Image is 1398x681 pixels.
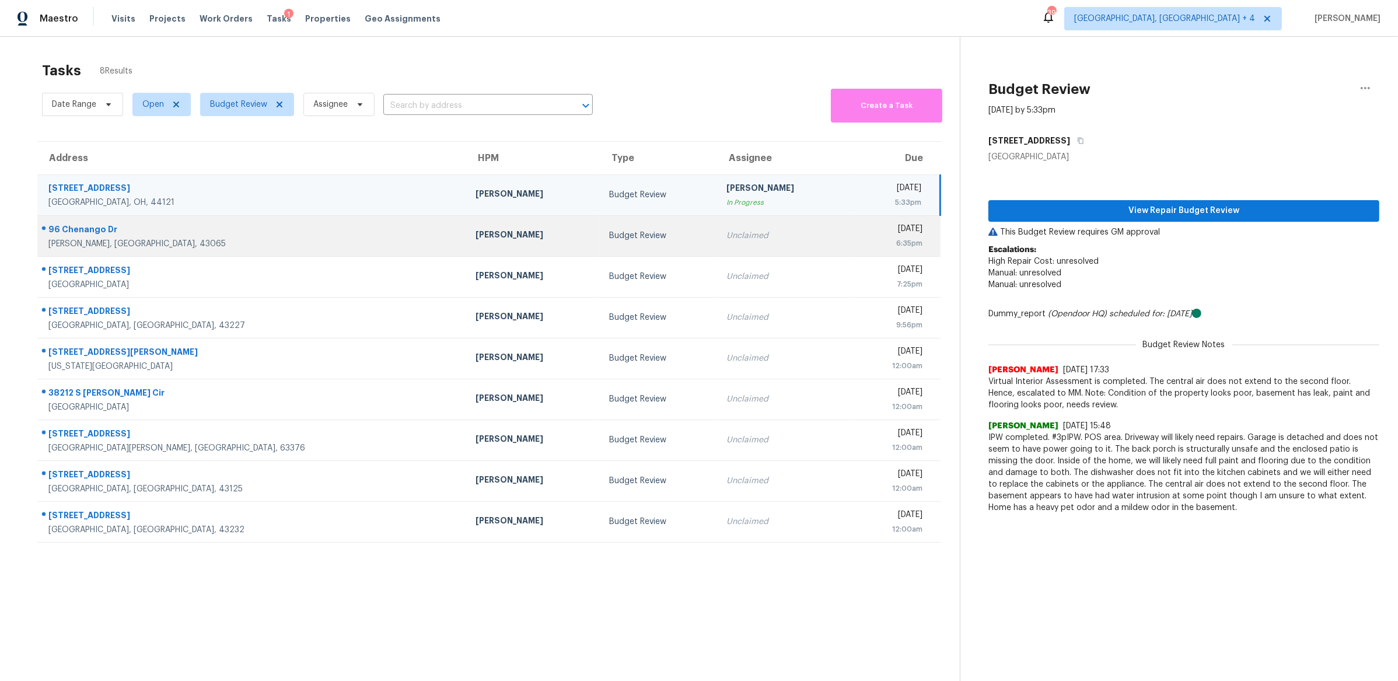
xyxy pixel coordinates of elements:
[988,151,1379,163] div: [GEOGRAPHIC_DATA]
[851,142,940,174] th: Due
[988,226,1379,238] p: This Budget Review requires GM approval
[860,238,922,249] div: 6:35pm
[100,65,132,77] span: 8 Results
[305,13,351,25] span: Properties
[1063,366,1109,374] span: [DATE] 17:33
[988,281,1061,289] span: Manual: unresolved
[988,257,1099,266] span: High Repair Cost: unresolved
[988,376,1379,411] span: Virtual Interior Assessment is completed. The central air does not extend to the second floor. He...
[726,434,841,446] div: Unclaimed
[476,188,590,202] div: [PERSON_NAME]
[476,515,590,529] div: [PERSON_NAME]
[52,99,96,110] span: Date Range
[609,475,708,487] div: Budget Review
[726,230,841,242] div: Unclaimed
[609,312,708,323] div: Budget Review
[48,238,457,250] div: [PERSON_NAME], [GEOGRAPHIC_DATA], 43065
[476,474,590,488] div: [PERSON_NAME]
[476,392,590,407] div: [PERSON_NAME]
[988,83,1091,95] h2: Budget Review
[383,97,560,115] input: Search by address
[48,401,457,413] div: [GEOGRAPHIC_DATA]
[609,271,708,282] div: Budget Review
[860,305,922,319] div: [DATE]
[726,475,841,487] div: Unclaimed
[860,427,922,442] div: [DATE]
[860,442,922,453] div: 12:00am
[860,468,922,483] div: [DATE]
[609,393,708,405] div: Budget Review
[37,142,466,174] th: Address
[267,15,291,23] span: Tasks
[726,393,841,405] div: Unclaimed
[48,387,457,401] div: 38212 S [PERSON_NAME] Cir
[48,442,457,454] div: [GEOGRAPHIC_DATA][PERSON_NAME], [GEOGRAPHIC_DATA], 63376
[48,223,457,238] div: 96 Chenango Dr
[860,360,922,372] div: 12:00am
[988,308,1379,320] div: Dummy_report
[48,264,457,279] div: [STREET_ADDRESS]
[726,271,841,282] div: Unclaimed
[1074,13,1255,25] span: [GEOGRAPHIC_DATA], [GEOGRAPHIC_DATA] + 4
[48,279,457,291] div: [GEOGRAPHIC_DATA]
[48,524,457,536] div: [GEOGRAPHIC_DATA], [GEOGRAPHIC_DATA], 43232
[860,509,922,523] div: [DATE]
[48,182,457,197] div: [STREET_ADDRESS]
[48,346,457,361] div: [STREET_ADDRESS][PERSON_NAME]
[860,386,922,401] div: [DATE]
[578,97,594,114] button: Open
[998,204,1370,218] span: View Repair Budget Review
[988,420,1058,432] span: [PERSON_NAME]
[149,13,186,25] span: Projects
[284,9,293,20] div: 1
[1047,7,1056,19] div: 39
[1063,422,1111,430] span: [DATE] 15:48
[476,229,590,243] div: [PERSON_NAME]
[313,99,348,110] span: Assignee
[42,65,81,76] h2: Tasks
[40,13,78,25] span: Maestro
[988,269,1061,277] span: Manual: unresolved
[860,483,922,494] div: 12:00am
[837,99,937,113] span: Create a Task
[466,142,600,174] th: HPM
[609,352,708,364] div: Budget Review
[200,13,253,25] span: Work Orders
[609,230,708,242] div: Budget Review
[48,483,457,495] div: [GEOGRAPHIC_DATA], [GEOGRAPHIC_DATA], 43125
[48,469,457,483] div: [STREET_ADDRESS]
[860,197,921,208] div: 5:33pm
[48,428,457,442] div: [STREET_ADDRESS]
[860,264,922,278] div: [DATE]
[726,352,841,364] div: Unclaimed
[988,104,1056,116] div: [DATE] by 5:33pm
[476,310,590,325] div: [PERSON_NAME]
[726,312,841,323] div: Unclaimed
[1136,339,1232,351] span: Budget Review Notes
[48,361,457,372] div: [US_STATE][GEOGRAPHIC_DATA]
[1070,130,1086,151] button: Copy Address
[609,189,708,201] div: Budget Review
[476,351,590,366] div: [PERSON_NAME]
[860,523,922,535] div: 12:00am
[609,434,708,446] div: Budget Review
[831,89,943,123] button: Create a Task
[609,516,708,528] div: Budget Review
[860,345,922,360] div: [DATE]
[726,182,841,197] div: [PERSON_NAME]
[988,432,1379,514] span: IPW completed. #3pIPW. POS area. Driveway will likely need repairs. Garage is detached and does n...
[476,433,590,448] div: [PERSON_NAME]
[860,278,922,290] div: 7:25pm
[48,305,457,320] div: [STREET_ADDRESS]
[365,13,441,25] span: Geo Assignments
[476,270,590,284] div: [PERSON_NAME]
[988,364,1058,376] span: [PERSON_NAME]
[717,142,851,174] th: Assignee
[48,509,457,524] div: [STREET_ADDRESS]
[860,223,922,238] div: [DATE]
[1310,13,1380,25] span: [PERSON_NAME]
[726,516,841,528] div: Unclaimed
[1109,310,1192,318] i: scheduled for: [DATE]
[142,99,164,110] span: Open
[210,99,267,110] span: Budget Review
